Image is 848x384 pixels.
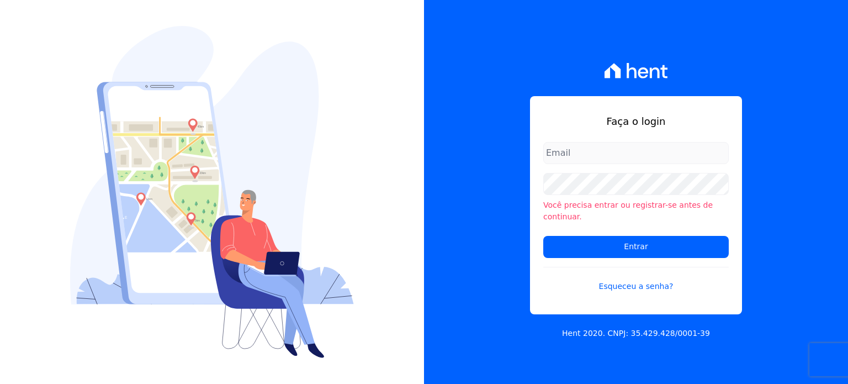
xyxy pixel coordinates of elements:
[543,142,729,164] input: Email
[543,236,729,258] input: Entrar
[543,114,729,129] h1: Faça o login
[543,199,729,223] li: Você precisa entrar ou registrar-se antes de continuar.
[543,267,729,292] a: Esqueceu a senha?
[562,328,710,339] p: Hent 2020. CNPJ: 35.429.428/0001-39
[70,26,354,358] img: Login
